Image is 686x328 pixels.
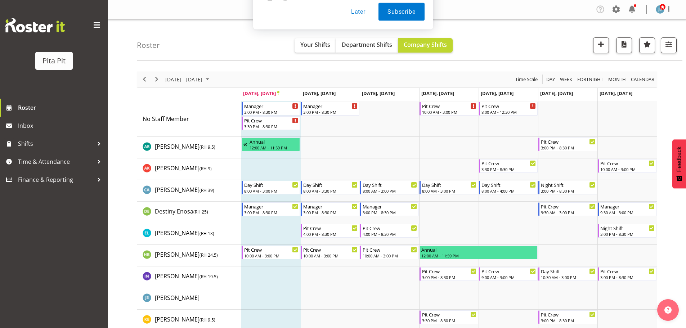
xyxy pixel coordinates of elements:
span: [DATE], [DATE] [362,90,395,96]
a: [PERSON_NAME](RH 9) [155,164,212,172]
a: No Staff Member [143,114,189,123]
div: Pit Crew [422,311,476,318]
span: ( ) [199,166,212,172]
span: [PERSON_NAME] [155,143,215,150]
span: Week [559,75,573,84]
span: Shifts [18,138,94,149]
div: Annual [250,138,299,145]
div: Pit Crew [244,246,299,253]
div: Cathy-lee Amer"s event - Day Shift Begin From Thursday, September 25, 2025 at 8:00:00 AM GMT+12:0... [420,181,478,194]
div: Aylah Knight"s event - Pit Crew Begin From Sunday, September 28, 2025 at 10:00:00 AM GMT+13:00 En... [598,159,656,173]
div: 10:00 AM - 3:00 PM [363,253,417,259]
div: 3:00 PM - 8:30 PM [541,318,595,323]
td: Destiny Enosa resource [137,202,241,223]
div: previous period [138,72,151,87]
div: Day Shift [303,181,358,188]
div: 8:00 AM - 3:30 PM [303,188,358,194]
span: ( ) [199,230,214,237]
span: ( ) [199,252,218,258]
div: next period [151,72,163,87]
div: Pit Crew [600,159,655,167]
div: No Staff Member"s event - Pit Crew Begin From Friday, September 26, 2025 at 8:00:00 AM GMT+12:00 ... [479,102,538,116]
a: [PERSON_NAME] [155,293,199,302]
div: Cathy-lee Amer"s event - Night Shift Begin From Saturday, September 27, 2025 at 3:00:00 PM GMT+12... [538,181,597,194]
div: Abby Roy"s event - Pit Crew Begin From Saturday, September 27, 2025 at 3:00:00 PM GMT+12:00 Ends ... [538,138,597,151]
span: [PERSON_NAME] [155,251,218,259]
div: Pit Crew [303,224,358,232]
span: RH 9.5 [201,317,214,323]
button: Timeline Month [607,75,627,84]
div: 3:00 PM - 8:30 PM [303,210,358,215]
div: 3:30 PM - 8:30 PM [244,123,299,129]
span: RH 25 [195,209,207,215]
td: Cathy-lee Amer resource [137,180,241,202]
div: Day Shift [481,181,536,188]
button: Timeline Day [545,75,556,84]
div: No Staff Member"s event - Pit Crew Begin From Monday, September 22, 2025 at 3:30:00 PM GMT+12:00 ... [242,116,300,130]
button: Timeline Week [559,75,574,84]
div: Day Shift [541,268,595,275]
button: Time Scale [514,75,539,84]
div: Pit Crew [541,311,595,318]
td: Isabella Nixon resource [137,266,241,288]
div: Isabella Nixon"s event - Pit Crew Begin From Sunday, September 28, 2025 at 3:00:00 PM GMT+13:00 E... [598,267,656,281]
div: Night Shift [600,224,655,232]
div: 3:00 PM - 8:30 PM [422,274,476,280]
td: No Staff Member resource [137,101,241,137]
span: RH 9 [201,166,210,172]
div: 10:00 AM - 3:00 PM [303,253,358,259]
button: Fortnight [576,75,605,84]
span: [PERSON_NAME] [155,229,214,237]
span: ( ) [199,317,215,323]
div: 3:00 PM - 8:30 PM [600,274,655,280]
span: Fortnight [577,75,604,84]
td: Hannah Bayly resource [137,245,241,266]
a: [PERSON_NAME](RH 39) [155,185,214,194]
span: Destiny Enosa [155,207,208,215]
div: Pit Crew [481,268,536,275]
span: [DATE] - [DATE] [165,75,203,84]
div: 3:30 PM - 8:30 PM [481,166,536,172]
div: Pit Crew [481,159,536,167]
button: Month [630,75,656,84]
div: Manager [244,102,299,109]
span: Day [546,75,556,84]
span: ( ) [199,274,218,280]
span: [DATE], [DATE] [243,90,279,96]
span: [PERSON_NAME] [155,164,212,172]
div: No Staff Member"s event - Manager Begin From Monday, September 22, 2025 at 3:00:00 PM GMT+12:00 E... [242,102,300,116]
div: Pit Crew [600,268,655,275]
a: [PERSON_NAME](RH 19.5) [155,272,218,280]
div: Day Shift [422,181,476,188]
div: Day Shift [363,181,417,188]
div: 9:00 AM - 3:00 PM [481,274,536,280]
div: No Staff Member"s event - Pit Crew Begin From Thursday, September 25, 2025 at 10:00:00 AM GMT+12:... [420,102,478,116]
div: Pit Crew [363,246,417,253]
td: Abby Roy resource [137,137,241,158]
div: Destiny Enosa"s event - Manager Begin From Monday, September 22, 2025 at 3:00:00 PM GMT+12:00 End... [242,202,300,216]
span: RH 9.5 [201,144,214,150]
span: [PERSON_NAME] [155,186,214,194]
div: 10:00 AM - 3:00 PM [422,109,476,115]
div: 3:00 PM - 8:30 PM [541,188,595,194]
div: Destiny Enosa"s event - Manager Begin From Wednesday, September 24, 2025 at 3:00:00 PM GMT+12:00 ... [360,202,419,216]
a: [PERSON_NAME](RH 9.5) [155,315,215,324]
div: Pit Crew [363,224,417,232]
div: 3:00 PM - 8:30 PM [303,109,358,115]
div: Eva Longie"s event - Night Shift Begin From Sunday, September 28, 2025 at 3:00:00 PM GMT+13:00 En... [598,224,656,238]
span: [DATE], [DATE] [540,90,573,96]
div: Manager [244,203,299,210]
td: Jason Simpson resource [137,288,241,310]
div: Pit Crew [244,117,299,124]
button: Previous [140,75,149,84]
a: [PERSON_NAME](RH 9.5) [155,142,215,151]
div: Cathy-lee Amer"s event - Day Shift Begin From Friday, September 26, 2025 at 8:00:00 AM GMT+12:00 ... [479,181,538,194]
div: 4:00 PM - 8:30 PM [363,231,417,237]
div: 3:00 PM - 8:30 PM [363,210,417,215]
div: 10:30 AM - 3:00 PM [541,274,595,280]
div: Annual [421,246,536,253]
button: Feedback - Show survey [672,139,686,188]
span: Time Scale [515,75,538,84]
